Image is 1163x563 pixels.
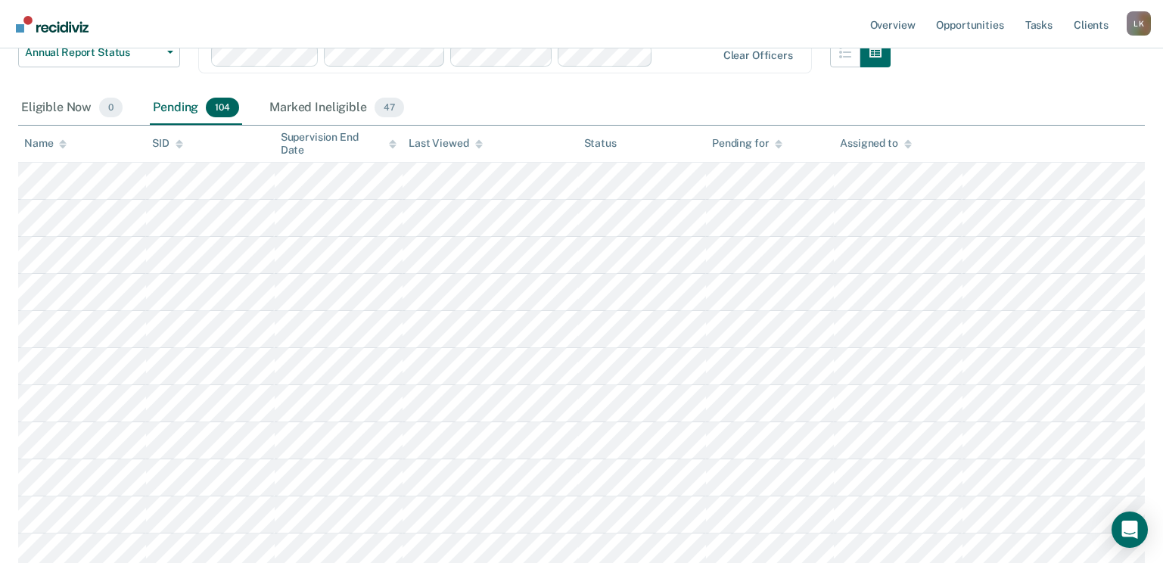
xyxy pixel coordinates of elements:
[1127,11,1151,36] button: Profile dropdown button
[409,137,482,150] div: Last Viewed
[152,137,183,150] div: SID
[24,137,67,150] div: Name
[99,98,123,117] span: 0
[1112,512,1148,548] div: Open Intercom Messenger
[150,92,242,125] div: Pending104
[18,37,180,67] button: Annual Report Status
[840,137,911,150] div: Assigned to
[18,92,126,125] div: Eligible Now0
[281,131,396,157] div: Supervision End Date
[206,98,239,117] span: 104
[266,92,406,125] div: Marked Ineligible47
[712,137,782,150] div: Pending for
[375,98,404,117] span: 47
[723,49,793,62] div: Clear officers
[25,46,161,59] span: Annual Report Status
[584,137,617,150] div: Status
[16,16,89,33] img: Recidiviz
[1127,11,1151,36] div: L K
